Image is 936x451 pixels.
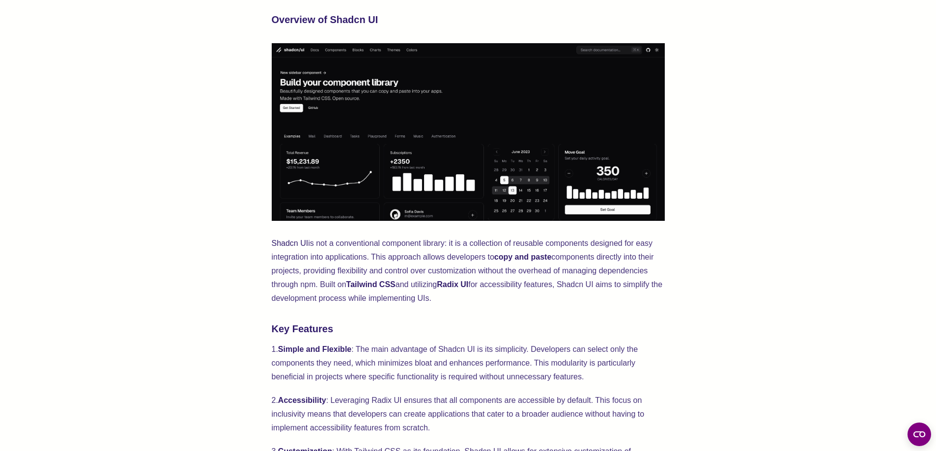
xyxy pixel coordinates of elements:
[272,394,665,435] p: 2. : Leveraging Radix UI ensures that all components are accessible by default. This focus on inc...
[278,345,351,353] strong: Simple and Flexible
[272,43,665,221] img: Shadcn UI
[437,280,468,289] strong: Radix UI
[908,423,931,446] button: Open CMP widget
[272,321,665,337] h3: Key Features
[346,280,396,289] strong: Tailwind CSS
[272,239,309,247] a: Shadcn UI
[278,396,326,404] strong: Accessibility
[272,12,665,27] h3: Overview of Shadcn UI
[272,343,665,384] p: 1. : The main advantage of Shadcn UI is its simplicity. Developers can select only the components...
[494,253,551,261] strong: copy and paste
[272,237,665,305] p: is not a conventional component library: it is a collection of reusable components designed for e...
